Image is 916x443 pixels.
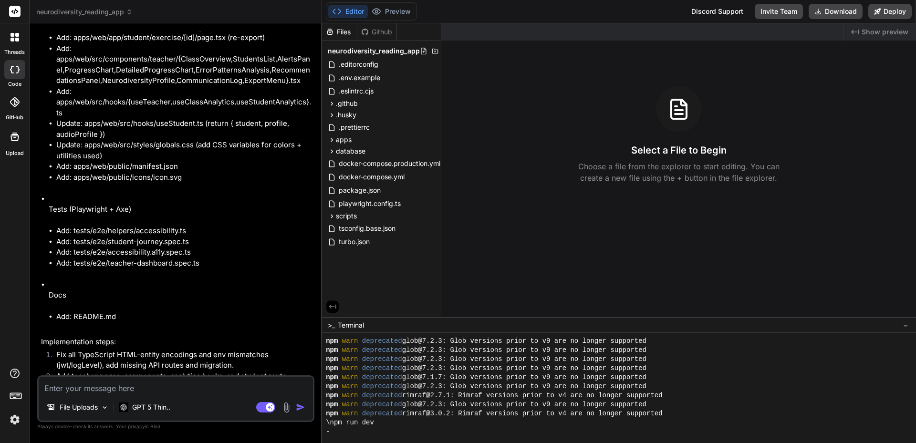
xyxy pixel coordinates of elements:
[342,337,358,346] span: warn
[322,27,357,37] div: Files
[755,4,803,19] button: Invite Team
[336,99,358,108] span: .github
[326,355,338,364] span: npm
[6,149,24,157] label: Upload
[56,118,312,140] li: Update: apps/web/src/hooks/useStudent.ts (return { student, profile, audioProfile })
[8,80,21,88] label: code
[326,418,374,427] span: \npm run dev
[328,5,368,18] button: Editor
[326,400,338,409] span: npm
[342,382,358,391] span: warn
[342,364,358,373] span: warn
[296,402,305,412] img: icon
[56,43,312,86] li: Add: apps/web/src/components/teacher/{ClassOverview,StudentsList,AlertsPanel,ProgressChart,Detail...
[631,144,727,157] h3: Select a File to Begin
[402,391,663,400] span: rimraf@2.7.1: Rimraf versions prior to v4 are no longer supported
[362,355,402,364] span: deprecated
[809,4,863,19] button: Download
[402,382,646,391] span: glob@7.2.3: Glob versions prior to v9 are no longer supported
[342,400,358,409] span: warn
[56,237,312,247] li: Add: tests/e2e/student-journey.spec.ts
[342,391,358,400] span: warn
[362,364,402,373] span: deprecated
[402,364,646,373] span: glob@7.2.3: Glob versions prior to v9 are no longer supported
[328,320,335,330] span: >_
[56,258,312,269] li: Add: tests/e2e/teacher-dashboard.spec.ts
[862,27,908,37] span: Show preview
[49,350,312,371] li: Fix all TypeScript HTML-entity encodings and env mismatches (jwt/logLevel), add missing API route...
[326,337,338,346] span: npm
[336,135,352,144] span: apps
[362,400,402,409] span: deprecated
[338,59,379,70] span: .editorconfig
[342,373,358,382] span: warn
[336,110,356,120] span: .husky
[572,161,786,184] p: Choose a file from the explorer to start editing. You can create a new file using the + button in...
[686,4,749,19] div: Discord Support
[7,412,23,428] img: settings
[56,161,312,172] li: Add: apps/web/public/manifest.json
[4,48,25,56] label: threads
[56,226,312,237] li: Add: tests/e2e/helpers/accessibility.ts
[56,140,312,161] li: Update: apps/web/src/styles/globals.css (add CSS variables for colors + utilities used)
[342,346,358,355] span: warn
[326,346,338,355] span: npm
[281,402,292,413] img: attachment
[338,122,371,133] span: .prettierrc
[6,113,23,122] label: GitHub
[56,86,312,119] li: Add: apps/web/src/hooks/{useTeacher,useClassAnalytics,useStudentAnalytics}.ts
[338,320,364,330] span: Terminal
[338,72,381,83] span: .env.example
[328,46,420,56] span: neurodiversity_reading_app
[402,346,646,355] span: glob@7.2.3: Glob versions prior to v9 are no longer supported
[56,247,312,258] li: Add: tests/e2e/accessibility.a11y.spec.ts
[357,27,396,37] div: Github
[49,204,312,215] p: Tests (Playwright + Axe)
[868,4,912,19] button: Deploy
[338,236,371,247] span: turbo.json
[326,364,338,373] span: npm
[402,337,646,346] span: glob@7.2.3: Glob versions prior to v9 are no longer supported
[326,427,330,436] span: -
[37,422,314,431] p: Always double-check its answers. Your in Bind
[342,409,358,418] span: warn
[338,223,396,234] span: tsconfig.base.json
[901,318,910,333] button: −
[338,85,375,97] span: .eslintrc.cjs
[402,409,663,418] span: rimraf@3.0.2: Rimraf versions prior to v4 are no longer supported
[338,185,382,196] span: package.json
[132,402,170,412] p: GPT 5 Thin..
[402,373,646,382] span: glob@7.1.7: Glob versions prior to v9 are no longer supported
[128,423,145,429] span: privacy
[41,337,312,348] p: Implementation steps:
[338,198,402,209] span: playwright.config.ts
[326,409,338,418] span: npm
[56,311,312,322] li: Add: README.md
[326,382,338,391] span: npm
[338,158,441,169] span: docker-compose.production.yml
[903,320,908,330] span: −
[336,146,365,156] span: database
[368,5,415,18] button: Preview
[362,337,402,346] span: deprecated
[362,391,402,400] span: deprecated
[338,171,406,183] span: docker-compose.yml
[326,391,338,400] span: npm
[56,172,312,183] li: Add: apps/web/public/icons/icon.svg
[49,371,312,392] li: Add teacher pages, components, analytics hooks, and student route wrappers to match URLs.
[362,382,402,391] span: deprecated
[60,402,98,412] p: File Uploads
[56,32,312,43] li: Add: apps/web/app/student/exercise/[id]/page.tsx (re-export)
[36,7,133,17] span: neurodiversity_reading_app
[402,400,646,409] span: glob@7.2.3: Glob versions prior to v9 are no longer supported
[342,355,358,364] span: warn
[119,402,128,412] img: GPT 5 Thinking High
[362,346,402,355] span: deprecated
[49,290,312,301] p: Docs
[362,409,402,418] span: deprecated
[336,211,357,221] span: scripts
[326,373,338,382] span: npm
[362,373,402,382] span: deprecated
[101,403,109,412] img: Pick Models
[402,355,646,364] span: glob@7.2.3: Glob versions prior to v9 are no longer supported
